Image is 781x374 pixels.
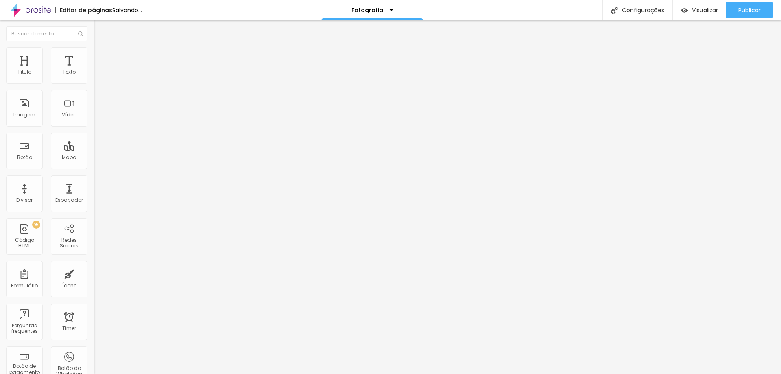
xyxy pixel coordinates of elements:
div: Espaçador [55,197,83,203]
div: Botão [17,155,32,160]
p: Fotografia [351,7,383,13]
div: Ícone [62,283,76,289]
span: Publicar [738,7,761,13]
div: Mapa [62,155,76,160]
div: Divisor [16,197,33,203]
span: Visualizar [692,7,718,13]
button: Publicar [726,2,773,18]
div: Redes Sociais [53,237,85,249]
img: Icone [611,7,618,14]
div: Texto [63,69,76,75]
button: Visualizar [673,2,726,18]
img: Icone [78,31,83,36]
iframe: Editor [94,20,781,374]
img: view-1.svg [681,7,688,14]
div: Editor de páginas [55,7,112,13]
div: Título [17,69,31,75]
input: Buscar elemento [6,26,87,41]
div: Código HTML [8,237,40,249]
div: Vídeo [62,112,76,118]
div: Perguntas frequentes [8,323,40,335]
div: Imagem [13,112,35,118]
div: Formulário [11,283,38,289]
div: Timer [62,326,76,331]
div: Salvando... [112,7,142,13]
